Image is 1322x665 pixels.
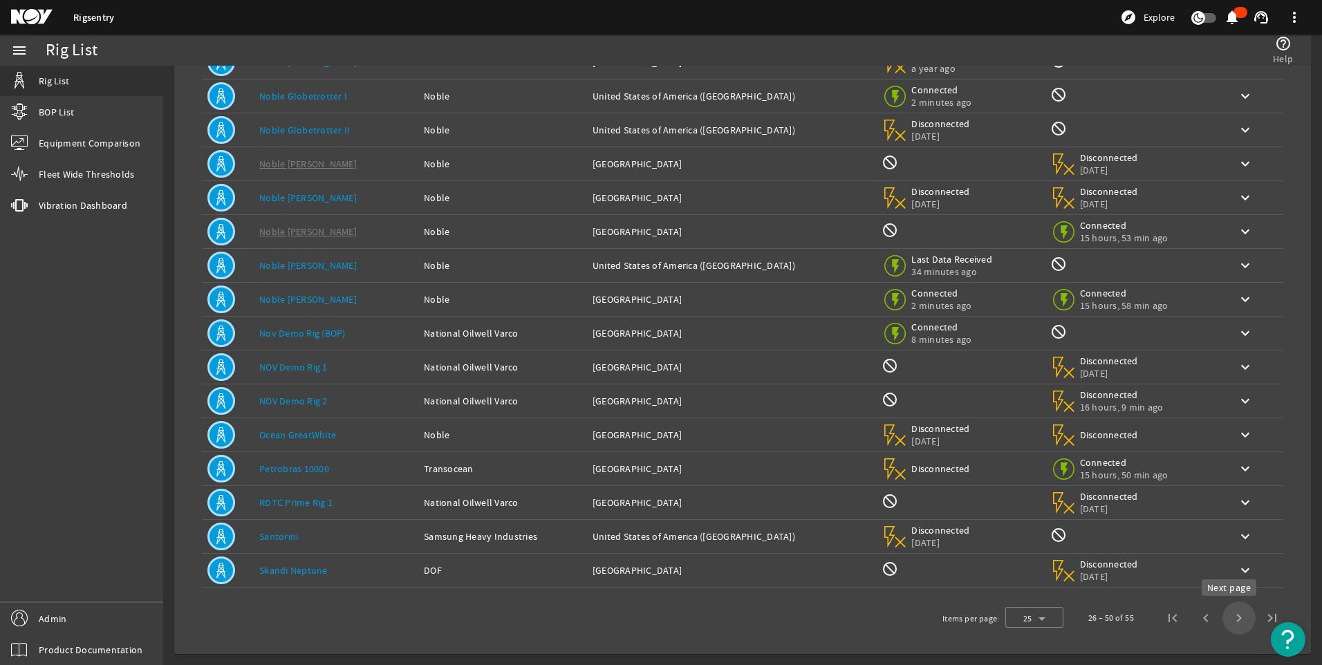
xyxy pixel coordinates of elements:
[1080,219,1169,232] span: Connected
[911,253,992,265] span: Last Data Received
[882,561,898,577] mat-icon: BOP Monitoring not available for this rig
[1275,35,1292,52] mat-icon: help_outline
[1050,120,1067,137] mat-icon: Rig Monitoring not available for this rig
[1080,299,1169,312] span: 15 hours, 58 min ago
[1080,490,1139,503] span: Disconnected
[1237,291,1254,308] mat-icon: keyboard_arrow_down
[1278,1,1311,34] button: more_vert
[1237,562,1254,579] mat-icon: keyboard_arrow_down
[1237,393,1254,409] mat-icon: keyboard_arrow_down
[11,42,28,59] mat-icon: menu
[39,105,74,119] span: BOP List
[593,360,871,374] div: [GEOGRAPHIC_DATA]
[1115,6,1180,28] button: Explore
[259,429,336,441] a: Ocean GreatWhite
[593,326,871,340] div: [GEOGRAPHIC_DATA]
[942,612,1000,626] div: Items per page:
[1080,355,1139,367] span: Disconnected
[911,333,971,346] span: 8 minutes ago
[1080,232,1169,244] span: 15 hours, 53 min ago
[911,299,971,312] span: 2 minutes ago
[259,259,357,272] a: Noble [PERSON_NAME]
[259,90,347,102] a: Noble Globetrotter I
[593,428,871,442] div: [GEOGRAPHIC_DATA]
[911,84,971,96] span: Connected
[1224,9,1240,26] mat-icon: notifications
[911,185,970,198] span: Disconnected
[424,157,581,171] div: Noble
[1237,88,1254,104] mat-icon: keyboard_arrow_down
[424,225,581,238] div: Noble
[1237,325,1254,341] mat-icon: keyboard_arrow_down
[593,89,871,103] div: United States of America ([GEOGRAPHIC_DATA])
[424,394,581,408] div: National Oilwell Varco
[39,198,127,212] span: Vibration Dashboard
[424,530,581,543] div: Samsung Heavy Industries
[911,62,970,75] span: a year ago
[911,462,970,475] span: Disconnected
[911,435,970,447] span: [DATE]
[424,191,581,205] div: Noble
[424,326,581,340] div: National Oilwell Varco
[1050,256,1067,272] mat-icon: Rig Monitoring not available for this rig
[424,496,581,509] div: National Oilwell Varco
[1050,324,1067,340] mat-icon: Rig Monitoring not available for this rig
[1080,570,1139,583] span: [DATE]
[1237,156,1254,172] mat-icon: keyboard_arrow_down
[1237,189,1254,206] mat-icon: keyboard_arrow_down
[259,462,329,475] a: Petrobras 10000
[1156,601,1189,635] button: First page
[424,123,581,137] div: Noble
[1088,611,1134,625] div: 26 – 50 of 55
[424,563,581,577] div: DOF
[593,530,871,543] div: United States of America ([GEOGRAPHIC_DATA])
[593,292,871,306] div: [GEOGRAPHIC_DATA]
[593,225,871,238] div: [GEOGRAPHIC_DATA]
[39,612,66,626] span: Admin
[1080,185,1139,198] span: Disconnected
[1080,164,1139,176] span: [DATE]
[1080,469,1169,481] span: 15 hours, 50 min ago
[73,11,114,24] a: Rigsentry
[1273,52,1293,66] span: Help
[882,493,898,509] mat-icon: BOP Monitoring not available for this rig
[1080,456,1169,469] span: Connected
[593,563,871,577] div: [GEOGRAPHIC_DATA]
[593,123,871,137] div: United States of America ([GEOGRAPHIC_DATA])
[1080,558,1139,570] span: Disconnected
[1120,9,1137,26] mat-icon: explore
[259,225,357,238] a: Noble [PERSON_NAME]
[1080,401,1164,413] span: 16 hours, 9 min ago
[259,124,350,136] a: Noble Globetrotter II
[1144,10,1175,24] span: Explore
[1080,287,1169,299] span: Connected
[1253,9,1269,26] mat-icon: support_agent
[424,259,581,272] div: Noble
[259,191,357,204] a: Noble [PERSON_NAME]
[424,360,581,374] div: National Oilwell Varco
[39,167,134,181] span: Fleet Wide Thresholds
[39,136,140,150] span: Equipment Comparison
[259,158,357,170] a: Noble [PERSON_NAME]
[1271,622,1305,657] button: Open Resource Center
[424,428,581,442] div: Noble
[1237,359,1254,375] mat-icon: keyboard_arrow_down
[424,292,581,306] div: Noble
[259,361,328,373] a: NOV Demo Rig 1
[1080,429,1139,441] span: Disconnected
[259,395,328,407] a: NOV Demo Rig 2
[1080,388,1164,401] span: Disconnected
[593,496,871,509] div: [GEOGRAPHIC_DATA]
[882,391,898,408] mat-icon: BOP Monitoring not available for this rig
[46,44,97,57] div: Rig List
[259,293,357,306] a: Noble [PERSON_NAME]
[259,496,333,509] a: RDTC Prime Rig 1
[593,157,871,171] div: [GEOGRAPHIC_DATA]
[424,462,581,476] div: Transocean
[593,259,871,272] div: United States of America ([GEOGRAPHIC_DATA])
[1080,151,1139,164] span: Disconnected
[1222,601,1256,635] button: Next page
[911,118,970,130] span: Disconnected
[911,536,970,549] span: [DATE]
[1237,257,1254,274] mat-icon: keyboard_arrow_down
